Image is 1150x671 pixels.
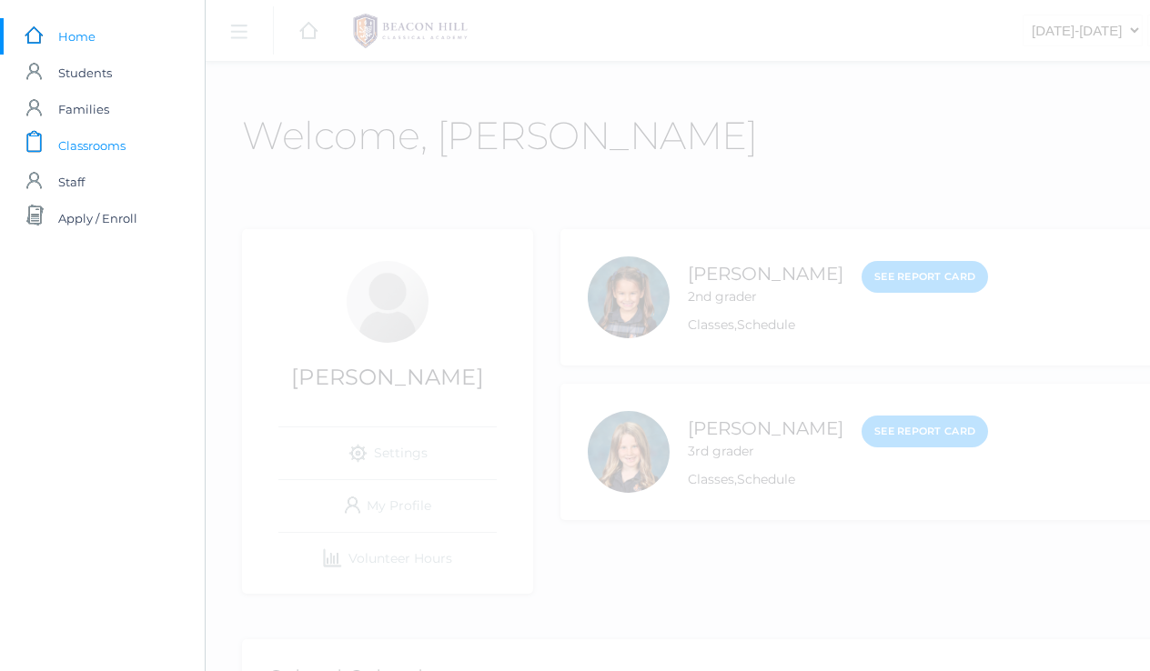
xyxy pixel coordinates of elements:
span: Students [58,55,112,91]
span: Classrooms [58,127,126,164]
span: Apply / Enroll [58,200,137,236]
span: Home [58,18,96,55]
span: Families [58,91,109,127]
span: Staff [58,164,85,200]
